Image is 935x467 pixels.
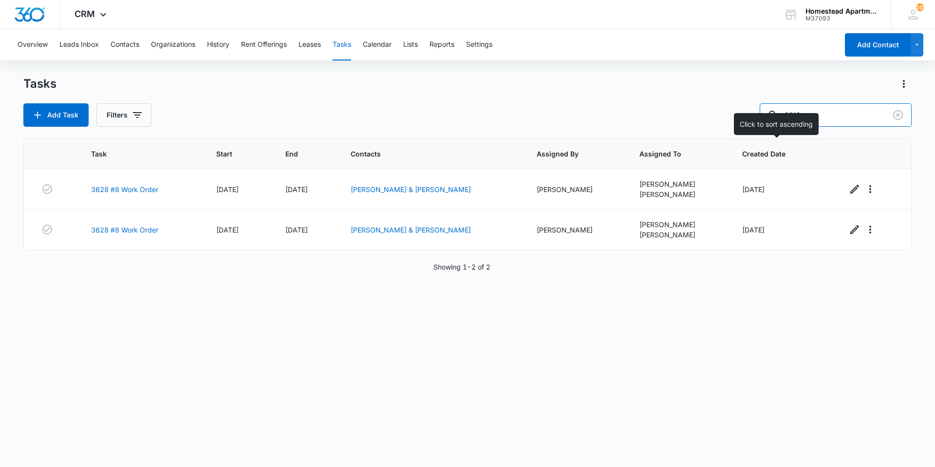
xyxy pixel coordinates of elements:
[75,9,95,19] span: CRM
[151,29,195,60] button: Organizations
[59,29,99,60] button: Leads Inbox
[742,149,809,159] span: Created Date
[91,184,158,195] a: 3628 #8 Work Order
[216,185,239,194] span: [DATE]
[363,29,392,60] button: Calendar
[896,76,912,92] button: Actions
[91,225,158,235] a: 3628 #8 Work Order
[639,230,719,240] div: [PERSON_NAME]
[18,29,48,60] button: Overview
[285,149,313,159] span: End
[207,29,229,60] button: History
[216,226,239,234] span: [DATE]
[916,3,924,11] span: 165
[299,29,321,60] button: Leases
[916,3,924,11] div: notifications count
[890,107,906,123] button: Clear
[216,149,248,159] span: Start
[805,7,877,15] div: account name
[433,262,490,272] p: Showing 1-2 of 2
[285,226,308,234] span: [DATE]
[351,226,471,234] a: [PERSON_NAME] & [PERSON_NAME]
[537,225,616,235] div: [PERSON_NAME]
[639,179,719,189] div: [PERSON_NAME]
[639,149,705,159] span: Assigned To
[91,149,179,159] span: Task
[23,103,89,127] button: Add Task
[845,33,911,57] button: Add Contact
[742,226,765,234] span: [DATE]
[351,149,499,159] span: Contacts
[241,29,287,60] button: Rent Offerings
[23,77,56,91] h1: Tasks
[111,29,139,60] button: Contacts
[537,149,602,159] span: Assigned By
[285,185,308,194] span: [DATE]
[537,184,616,195] div: [PERSON_NAME]
[96,103,151,127] button: Filters
[742,185,765,194] span: [DATE]
[333,29,351,60] button: Tasks
[639,219,719,230] div: [PERSON_NAME]
[351,185,471,194] a: [PERSON_NAME] & [PERSON_NAME]
[760,103,912,127] input: Search Tasks
[466,29,492,60] button: Settings
[639,189,719,199] div: [PERSON_NAME]
[403,29,418,60] button: Lists
[430,29,454,60] button: Reports
[805,15,877,22] div: account id
[734,113,819,135] div: Click to sort ascending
